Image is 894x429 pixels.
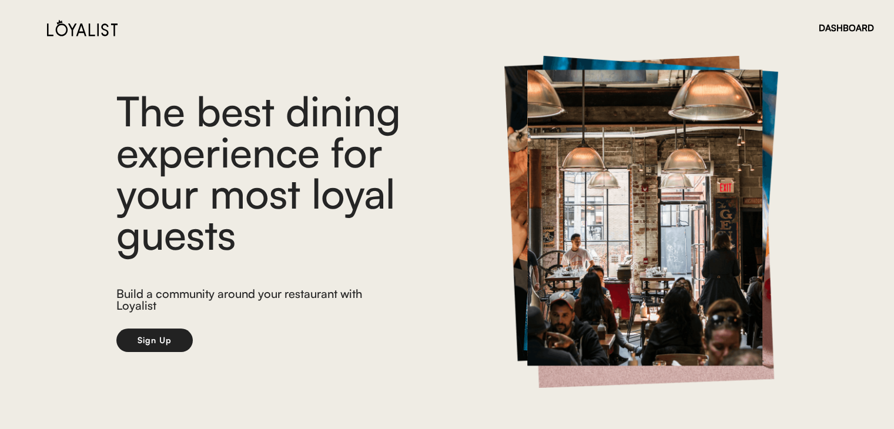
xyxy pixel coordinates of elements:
div: Build a community around your restaurant with Loyalist [116,288,373,314]
div: The best dining experience for your most loyal guests [116,90,469,254]
img: Loyalist%20Logo%20Black.svg [47,19,118,36]
button: Sign Up [116,329,193,352]
img: https%3A%2F%2Fcad833e4373cb143c693037db6b1f8a3.cdn.bubble.io%2Ff1706310385766x357021172207471900%... [504,56,778,388]
div: DASHBOARD [819,24,874,32]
